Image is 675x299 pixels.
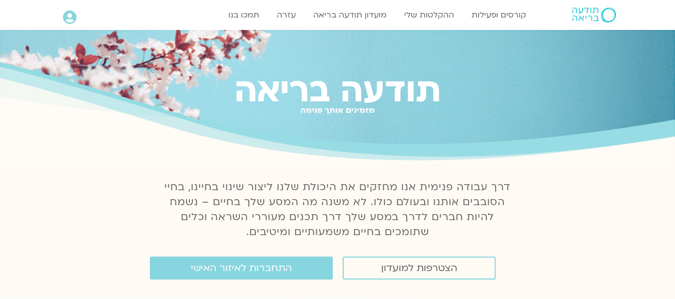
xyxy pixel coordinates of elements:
[308,5,392,24] a: מועדון תודעה בריאה
[399,5,459,24] a: ההקלטות שלי
[467,5,531,24] a: קורסים ופעילות
[272,5,301,24] a: עזרה
[381,263,457,274] span: הצטרפות למועדון
[150,257,333,280] a: התחברות לאיזור האישי
[572,7,616,22] img: תודעה בריאה
[223,5,264,24] a: תמכו בנו
[343,257,496,280] a: הצטרפות למועדון
[159,180,517,240] p: דרך עבודה פנימית אנו מחזקים את היכולת שלנו ליצור שינוי בחיינו, בחיי הסובבים אותנו ובעולם כולו. לא...
[191,263,292,274] span: התחברות לאיזור האישי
